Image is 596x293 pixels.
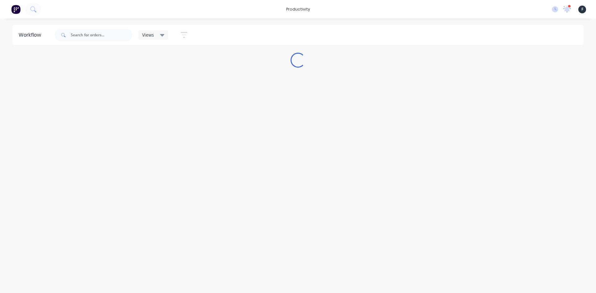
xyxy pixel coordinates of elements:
input: Search for orders... [71,29,132,41]
div: Workflow [19,31,44,39]
span: Views [142,32,154,38]
div: productivity [283,5,313,14]
span: F [581,7,583,12]
img: Factory [11,5,20,14]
